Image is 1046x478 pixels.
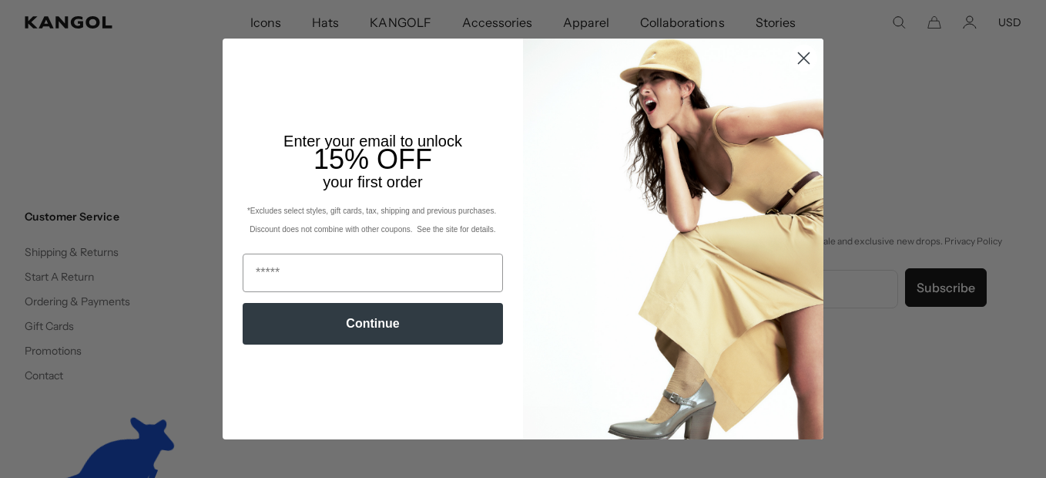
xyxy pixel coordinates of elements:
[790,45,817,72] button: Close dialog
[283,133,462,150] span: Enter your email to unlock
[243,254,503,292] input: Email
[323,173,422,190] span: your first order
[523,39,823,439] img: 93be19ad-e773-4382-80b9-c9d740c9197f.jpeg
[313,143,432,175] span: 15% OFF
[247,207,498,234] span: *Excludes select styles, gift cards, tax, shipping and previous purchases. Discount does not comb...
[243,303,503,345] button: Continue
